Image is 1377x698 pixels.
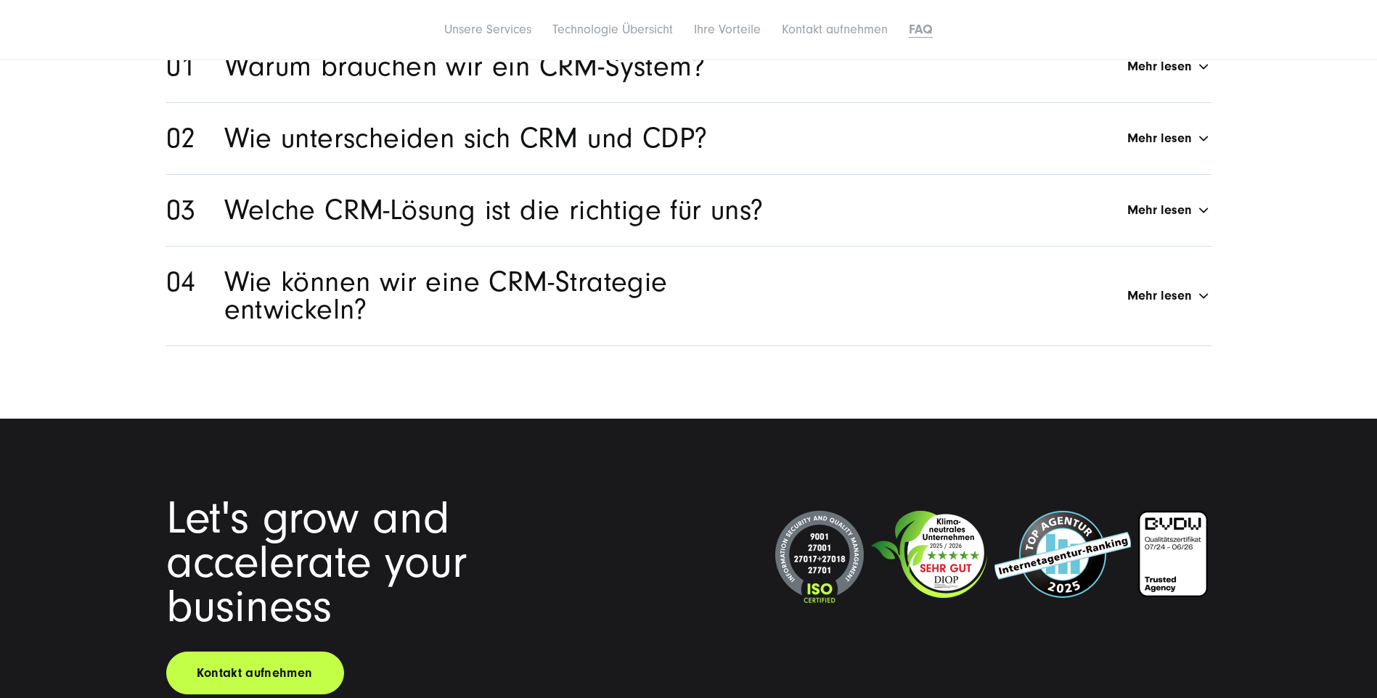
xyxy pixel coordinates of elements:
h2: Welche CRM-Lösung ist die richtige für uns? [224,197,764,224]
a: FAQ [909,22,933,37]
h2: Wie können wir eine CRM-Strategie entwickeln? [224,268,817,324]
img: BVDW-Zertifizierung-Weiß [1138,511,1208,597]
img: Top Internetagentur und Full Service Digitalagentur SUNZINET - 2024 [994,511,1131,598]
span: Let's grow and accelerate your business [166,492,467,633]
a: Ihre Vorteile [694,22,761,37]
a: Unsere Services [444,22,531,37]
h2: Wie unterscheiden sich CRM und CDP? [224,125,708,152]
a: Technologie Übersicht [552,22,673,37]
img: ISO-Siegel_2024_dunkel [775,511,864,604]
h2: Warum brauchen wir ein CRM-System? [224,53,706,81]
a: Kontakt aufnehmen [166,652,344,694]
img: Klimaneutrales Unternehmen SUNZINET GmbH [871,511,987,598]
a: Kontakt aufnehmen [782,22,888,37]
